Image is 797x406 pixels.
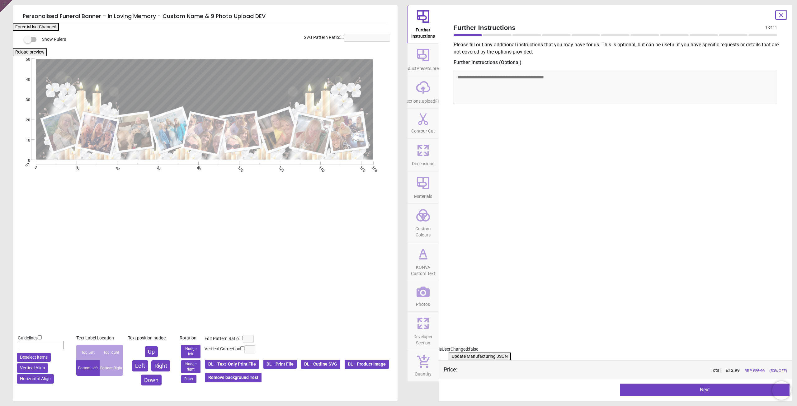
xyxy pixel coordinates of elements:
iframe: Brevo live chat [772,381,791,400]
button: Dimensions [408,139,439,171]
span: 50 [18,57,30,62]
button: Contour Cut [408,109,439,138]
button: Down [141,375,162,385]
button: Further Instructions [408,5,439,43]
button: sections.uploadFile [408,76,439,109]
span: £ [726,367,740,374]
h5: Personalised Funeral Banner - In Loving Memory - Custom Name & 9 Photo Upload DEV [23,10,388,23]
div: Bottom Right [100,360,123,376]
button: Force isUserChanged [13,23,59,31]
div: Top Left [76,345,100,360]
div: Show Rulers [28,36,398,43]
button: Deselect items [17,353,51,362]
button: Vertical Align [17,363,48,373]
div: Top Right [100,345,123,360]
button: KONVA Custom Text [408,242,439,281]
button: Developer Section [408,312,439,350]
span: Materials [414,190,432,200]
span: Photos [416,298,430,308]
button: Remove background Test [205,372,262,383]
button: Next [620,384,790,396]
button: Photos [408,281,439,312]
span: KONVA Custom Text [408,261,438,277]
button: Quantity [408,350,439,381]
button: DL - Product Image [344,359,389,370]
span: (50% OFF) [769,368,787,374]
button: DL - Cutline SVG [300,359,341,370]
span: Developer Section [408,331,438,346]
button: Reload preview [13,48,47,56]
div: isUserChanged: false [439,346,792,352]
button: Nudge right [181,360,200,374]
span: £ 25.98 [753,368,765,373]
span: Further Instructions [454,23,766,32]
span: Dimensions [412,158,434,167]
button: Nudge left [181,345,200,358]
span: RRP [744,368,765,374]
span: sections.uploadFile [404,95,442,105]
span: Further Instructions [408,24,438,39]
span: Custom Colours [408,223,438,238]
div: Text Label Location [76,335,123,341]
span: Quantity [415,368,432,377]
div: Bottom Left [76,360,100,376]
button: Update Manufacturing JSON [449,352,511,361]
span: 12.99 [729,368,740,373]
span: 1 of 11 [765,25,777,30]
button: Horizontal Align [17,374,54,384]
button: Custom Colours [408,204,439,242]
div: Total: [467,367,787,374]
label: Further Instructions (Optional) [454,59,777,66]
div: Price : [444,366,457,373]
button: Left [132,360,148,371]
p: Please fill out any additional instructions that you may have for us. This is optional, but can b... [454,41,782,55]
button: productPresets.preset [408,44,439,76]
button: Right [151,360,170,371]
div: Rotation [180,335,202,341]
button: Reset [181,375,196,383]
label: SVG Pattern Ratio: [304,35,340,41]
button: Materials [408,171,439,204]
button: Up [145,346,158,357]
span: Guidelines [18,335,38,340]
label: Vertical Correction [205,346,240,352]
span: Contour Cut [411,125,435,134]
div: Text position nudge [128,335,175,341]
button: DL - Print File [263,359,297,370]
label: Edit Pattern Ratio [205,336,239,342]
span: productPresets.preset [401,63,445,72]
button: DL - Text-Only Print File [205,359,260,370]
